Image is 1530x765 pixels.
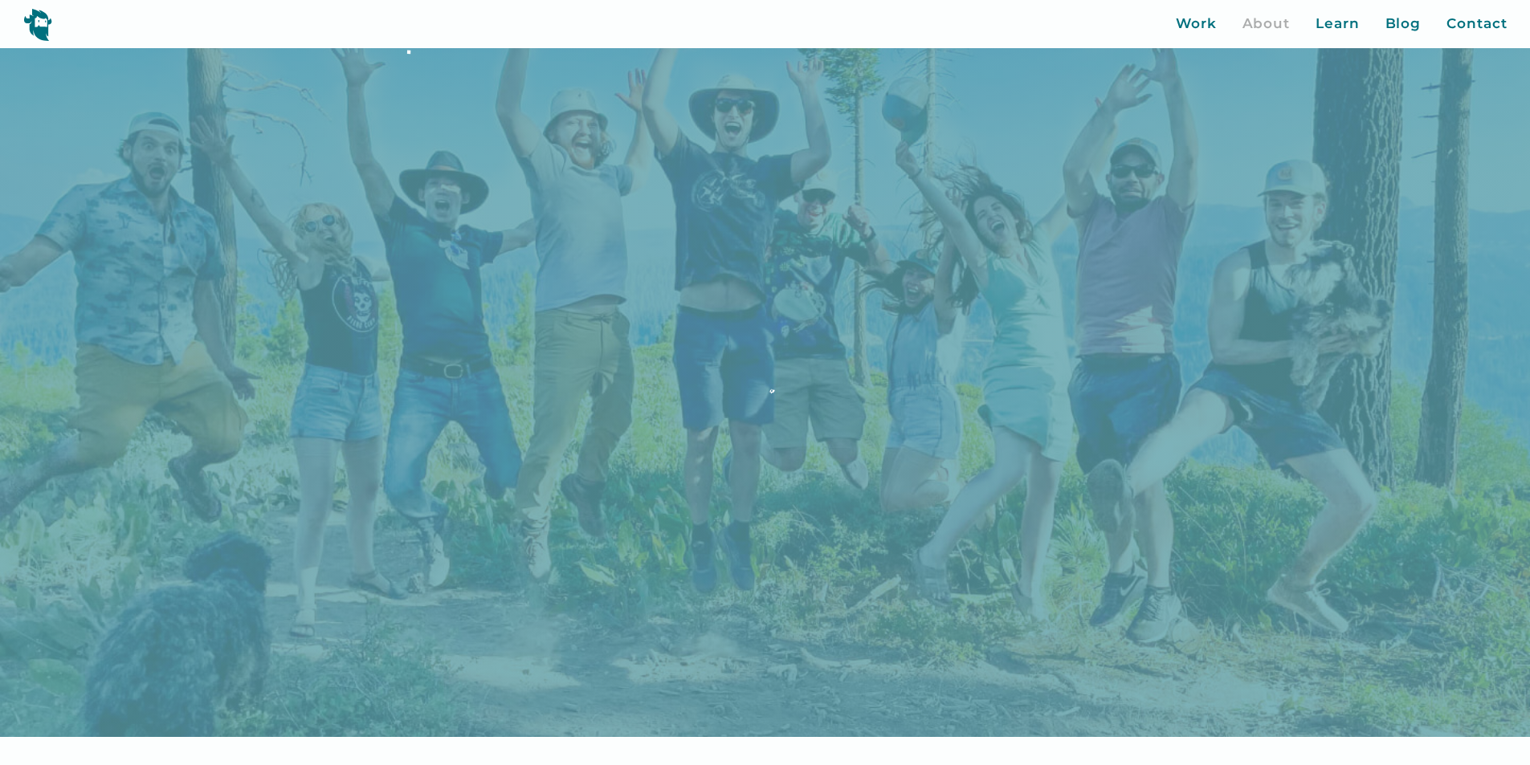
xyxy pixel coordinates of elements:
[1316,14,1360,35] a: Learn
[1385,14,1422,35] a: Blog
[1242,14,1291,35] a: About
[1446,14,1507,35] a: Contact
[23,8,52,41] img: yeti logo icon
[1176,14,1217,35] a: Work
